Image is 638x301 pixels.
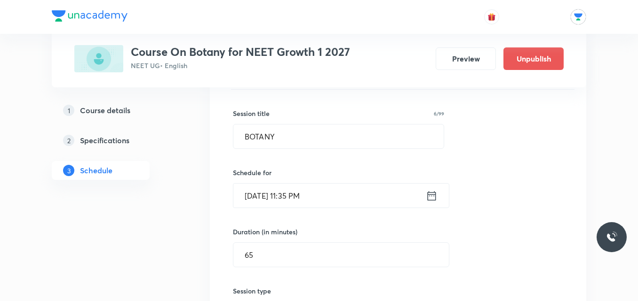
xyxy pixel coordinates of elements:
[233,227,297,237] h6: Duration (in minutes)
[233,124,444,148] input: A great title is short, clear and descriptive
[63,105,74,116] p: 1
[233,243,449,267] input: 65
[570,9,586,25] img: Rajan Naman
[52,10,128,22] img: Company Logo
[80,105,130,116] h5: Course details
[80,165,112,176] h5: Schedule
[52,101,180,120] a: 1Course details
[233,108,270,118] h6: Session title
[434,111,444,116] p: 6/99
[131,45,350,59] h3: Course On Botany for NEET Growth 1 2027
[74,45,123,72] img: 7613EFBC-9845-46D2-9D55-2F7F6E26AD69_plus.png
[80,135,129,146] h5: Specifications
[233,168,444,178] h6: Schedule for
[52,10,128,24] a: Company Logo
[131,61,350,70] p: NEET UG • English
[63,135,74,146] p: 2
[606,232,617,243] img: ttu
[233,286,271,296] h6: Session type
[487,13,496,21] img: avatar
[484,9,499,24] button: avatar
[503,47,564,70] button: Unpublish
[63,165,74,176] p: 3
[436,47,496,70] button: Preview
[52,131,180,150] a: 2Specifications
